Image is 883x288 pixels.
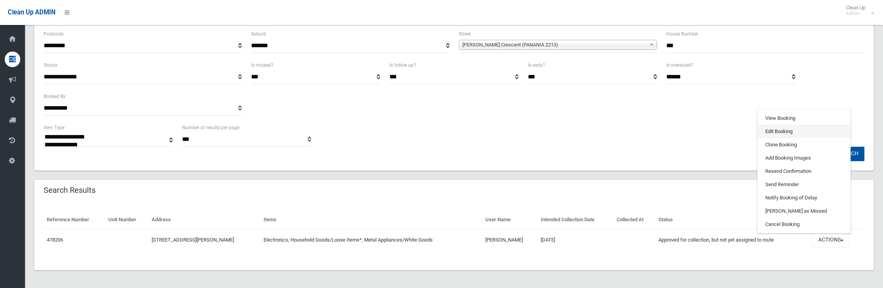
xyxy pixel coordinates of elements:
th: Reference Number [44,211,105,229]
th: Unit Number [105,211,149,229]
label: Street [459,30,471,38]
label: Is missed? [251,61,273,69]
a: Notify Booking of Delay [757,191,850,204]
a: Cancel Booking [757,218,850,231]
td: [PERSON_NAME] [482,229,538,251]
a: Add Booking Images [757,151,850,165]
small: Admin [846,11,865,16]
label: Suburb [251,30,266,38]
th: User Name [482,211,538,229]
a: 478206 [47,237,63,243]
span: Clean Up [842,5,873,16]
td: Approved for collection, but not yet assigned to route [655,229,809,251]
label: Is follow up? [389,61,416,69]
label: Status [44,61,57,69]
header: Search Results [34,183,105,198]
td: Electronics, Household Goods/Loose Items*, Metal Appliances/White Goods [260,229,482,251]
a: [STREET_ADDRESS][PERSON_NAME] [152,237,234,243]
a: Send Reminder [757,178,850,191]
label: House Number [666,30,698,38]
label: Postcode [44,30,64,38]
a: View Booking [757,112,850,125]
th: Intended Collection Date [538,211,614,229]
a: Edit Booking [757,125,850,138]
th: Items [260,211,482,229]
button: Actions [812,233,849,247]
label: Number of results per page [182,123,239,132]
th: Address [149,211,260,229]
a: Clone Booking [757,138,850,151]
a: [PERSON_NAME] as Missed [757,204,850,218]
span: Clean Up ADMIN [8,9,55,16]
th: Collected At [613,211,655,229]
th: Status [655,211,809,229]
label: Is early? [528,61,545,69]
label: Booked By [44,92,65,101]
label: Is oversized? [666,61,693,69]
td: [DATE] [538,229,614,251]
label: Item Type [44,123,64,132]
a: Resend Confirmation [757,165,850,178]
span: [PERSON_NAME] Crescent (PANANIA 2213) [462,40,646,50]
